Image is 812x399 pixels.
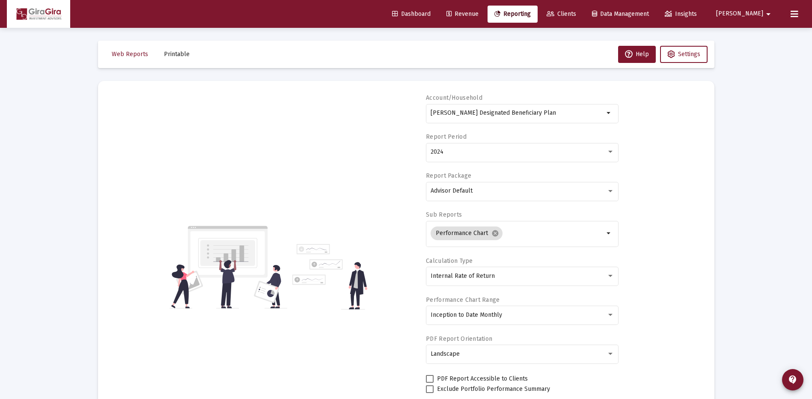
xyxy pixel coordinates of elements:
mat-chip: Performance Chart [431,226,503,240]
img: Dashboard [13,6,64,23]
label: Sub Reports [426,211,462,218]
button: Printable [157,46,196,63]
label: Account/Household [426,94,482,101]
span: Internal Rate of Return [431,272,495,280]
mat-icon: arrow_drop_down [763,6,773,23]
span: Inception to Date Monthly [431,311,502,319]
mat-icon: contact_support [788,375,798,385]
a: Data Management [585,6,656,23]
button: Help [618,46,656,63]
span: Dashboard [392,10,431,18]
mat-chip-list: Selection [431,225,604,242]
mat-icon: cancel [491,229,499,237]
label: Report Package [426,172,471,179]
img: reporting [170,225,287,310]
span: Printable [164,51,190,58]
a: Reporting [488,6,538,23]
label: Report Period [426,133,467,140]
span: Settings [678,51,700,58]
span: Data Management [592,10,649,18]
span: [PERSON_NAME] [716,10,763,18]
a: Dashboard [385,6,437,23]
span: Reporting [494,10,531,18]
mat-icon: arrow_drop_down [604,108,614,118]
span: 2024 [431,148,443,155]
span: Web Reports [112,51,148,58]
a: Insights [658,6,704,23]
button: Settings [660,46,708,63]
span: Advisor Default [431,187,473,194]
input: Search or select an account or household [431,110,604,116]
span: Help [625,51,649,58]
span: PDF Report Accessible to Clients [437,374,528,384]
label: Performance Chart Range [426,296,500,304]
mat-icon: arrow_drop_down [604,228,614,238]
button: Web Reports [105,46,155,63]
label: Calculation Type [426,257,473,265]
button: [PERSON_NAME] [706,5,784,22]
span: Revenue [446,10,479,18]
img: reporting-alt [292,244,367,310]
a: Revenue [440,6,485,23]
span: Clients [547,10,576,18]
span: Insights [665,10,697,18]
span: Landscape [431,350,460,357]
span: Exclude Portfolio Performance Summary [437,384,550,394]
label: PDF Report Orientation [426,335,492,342]
a: Clients [540,6,583,23]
